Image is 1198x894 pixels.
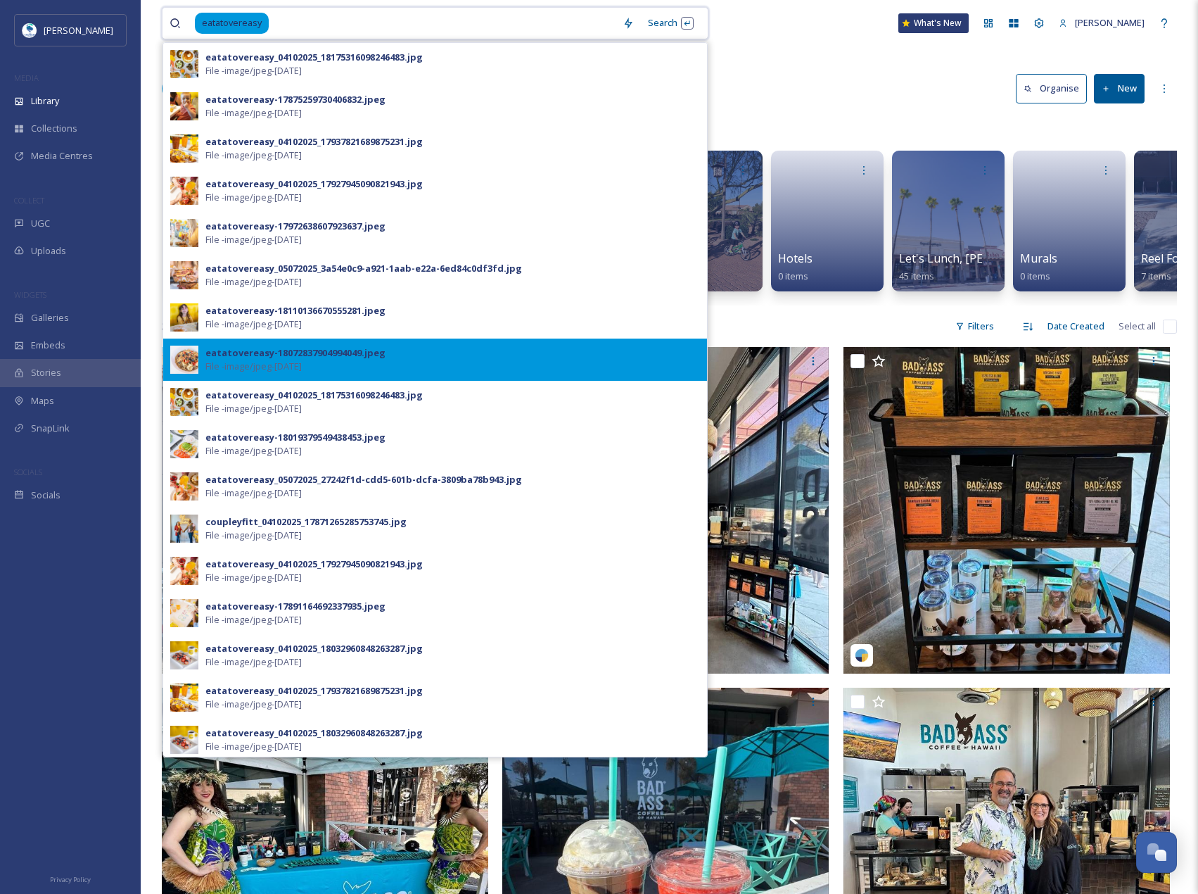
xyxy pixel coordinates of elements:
img: palettecollective-17954194952912671.jpeg [843,347,1170,674]
span: File - image/jpeg - [DATE] [205,740,302,753]
div: eatatovereasy_04102025_18175316098246483.jpg [205,51,423,64]
div: eatatovereasy_04102025_18175316098246483.jpg [205,389,423,402]
img: 9a37377d-b359-4793-ba88-1b4320dc8c35.jpg [170,261,198,289]
img: a9ca6bc8-ca7b-490d-9b10-b9a35a19e62c.jpg [170,50,198,78]
span: File - image/jpeg - [DATE] [205,571,302,584]
button: New [1094,74,1145,103]
div: eatatovereasy_04102025_17927945090821943.jpg [205,558,423,571]
div: eatatovereasy-18110136670555281.jpeg [205,304,385,317]
span: Let's Lunch, [PERSON_NAME]! Pass [899,251,1085,266]
span: Maps [31,394,54,408]
span: Socials [31,489,60,502]
span: eatatovereasy [195,13,269,33]
img: download.jpeg [23,23,37,37]
span: COLLECT [14,195,44,206]
div: Filters [948,313,1001,340]
a: What's New [898,13,969,33]
div: eatatovereasy_04102025_17937821689875231.jpg [205,135,423,149]
a: Hotels0 items [778,252,813,282]
span: Library [31,94,59,108]
span: SOCIALS [14,467,42,477]
span: 7 items [1141,270,1171,282]
a: Murals0 items [1020,252,1057,282]
img: snapsea-logo.png [855,648,869,662]
div: Date Created [1040,313,1111,340]
img: a3cca80d-1e3f-4428-ba97-83019afa93e5.jpg [170,599,198,627]
img: 7c0cbc2b-5bd4-4e36-8ba7-005a430c563f.jpg [170,388,198,416]
div: eatatovereasy-17875259730406832.jpeg [205,93,385,106]
img: 618f2763-c150-4cc0-baf0-a2fb4f8cd42e.jpg [170,92,198,120]
img: 9f8177e3-ad52-4c6a-8545-2c413ba2680b.jpg [170,303,198,332]
div: eatatovereasy_05072025_27242f1d-cdd5-601b-dcfa-3809ba78b943.jpg [205,473,522,486]
span: File - image/jpeg - [DATE] [205,191,302,204]
span: File - image/jpeg - [DATE] [205,529,302,542]
div: eatatovereasy_05072025_3a54e0c9-a921-1aab-e22a-6ed84c0df3fd.jpg [205,262,522,275]
button: Organise [1016,74,1087,103]
span: File - image/jpeg - [DATE] [205,64,302,77]
img: e54e5d31-3e1a-49bb-8308-0a75b207941b.jpg [170,134,198,163]
span: File - image/jpeg - [DATE] [205,444,302,458]
img: 5edd9308-e977-4c8a-9ff1-f74302712f0d.jpg [170,472,198,500]
img: palettecollective-17881540236216104.jpeg [162,347,488,674]
span: 0 items [778,270,808,282]
span: [PERSON_NAME] [1075,16,1145,29]
span: [PERSON_NAME] [44,24,113,37]
span: 45 items [899,270,934,282]
img: 80158d09-975b-48e7-b8d6-67fbac6e6485.jpg [170,219,198,247]
img: 4496ad88-25c8-4dc3-89dc-7a6f0222c3ce.jpg [170,177,198,205]
img: 23134642-6937-4d26-a04c-4b630dbe7867.jpg [170,430,198,458]
div: eatatovereasy-18072837904994049.jpeg [205,346,385,360]
span: File - image/jpeg - [DATE] [205,613,302,627]
span: File - image/jpeg - [DATE] [205,655,302,669]
div: eatatovereasy_04102025_17927945090821943.jpg [205,177,423,191]
span: File - image/jpeg - [DATE] [205,106,302,120]
div: eatatovereasy-17972638607923637.jpeg [205,220,385,233]
span: Stories [31,366,61,379]
img: 8859d10f-5de6-470b-8ae3-e56cc1177012.jpg [170,726,198,754]
span: Murals [1020,251,1057,266]
span: Media Centres [31,149,93,163]
div: eatatovereasy_04102025_18032960848263287.jpg [205,726,423,740]
span: 0 items [1020,270,1050,282]
span: Collections [31,122,77,135]
span: SnapLink [31,422,70,435]
img: d0443790-db7f-439a-ab24-b245c4a3de1a.jpg [170,641,198,669]
span: WIDGETS [14,289,46,300]
a: Privacy Policy [50,870,91,887]
span: File - image/jpeg - [DATE] [205,275,302,289]
img: 1aa4b74f-6cad-4a86-80cb-bc4615193bc1.jpg [170,684,198,712]
span: Embeds [31,339,65,352]
div: eatatovereasy_04102025_17937821689875231.jpg [205,684,423,698]
img: 04e8bcbe-4449-4726-b8e3-5f707438f87e.jpg [170,557,198,585]
span: MEDIA [14,73,39,83]
span: Uploads [31,244,66,258]
span: UGC [31,217,50,230]
span: File - image/jpeg - [DATE] [205,698,302,711]
a: Let's Lunch, [PERSON_NAME]! Pass45 items [899,252,1085,282]
span: File - image/jpeg - [DATE] [205,233,302,246]
div: eatatovereasy-18019379549438453.jpeg [205,431,385,444]
a: [PERSON_NAME] [1052,9,1152,37]
div: eatatovereasy-17891164692337935.jpeg [205,600,385,613]
span: Privacy Policy [50,875,91,884]
span: Hotels [778,251,813,266]
div: coupleyfitt_04102025_17871265285753745.jpg [205,515,407,529]
img: e3578e12-e5e7-48bf-b69c-6380b353a9f1.jpg [170,346,198,374]
span: File - image/jpeg - [DATE] [205,402,302,415]
span: Select all [1119,320,1156,333]
span: Galleries [31,311,69,325]
div: Search [641,9,701,37]
img: 119f78a6-2000-4cea-a0e7-9117e4e76d4c.jpg [170,515,198,543]
a: Organise [1016,74,1094,103]
span: File - image/jpeg - [DATE] [205,486,302,500]
span: File - image/jpeg - [DATE] [205,317,302,331]
button: Open Chat [1136,832,1177,873]
span: 214 file s [162,320,195,333]
div: eatatovereasy_04102025_18032960848263287.jpg [205,642,423,655]
span: File - image/jpeg - [DATE] [205,360,302,373]
span: File - image/jpeg - [DATE] [205,149,302,162]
